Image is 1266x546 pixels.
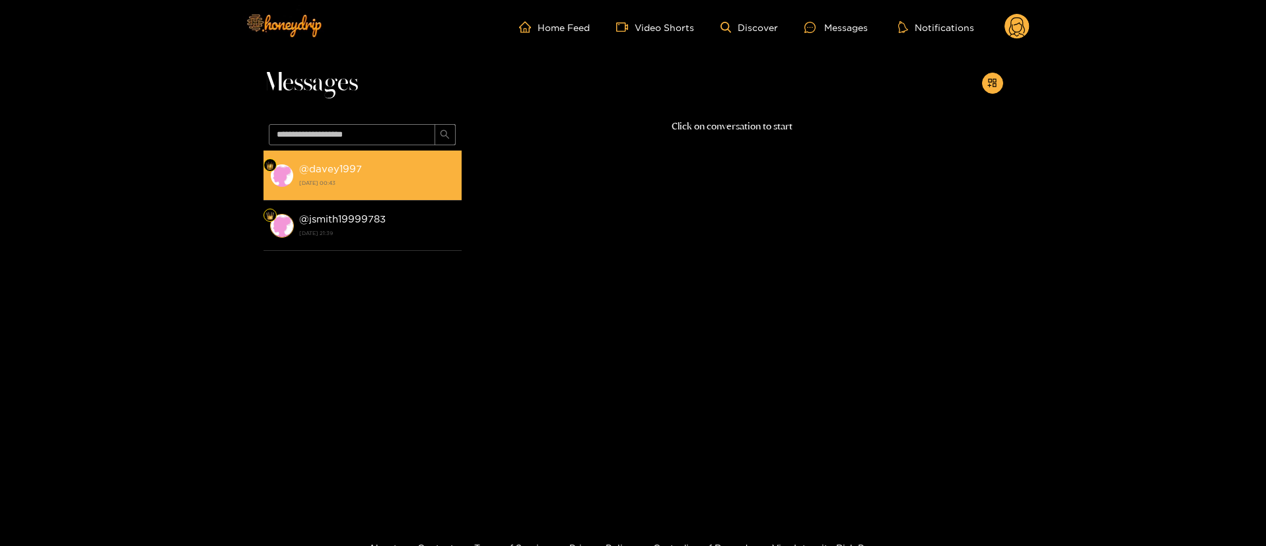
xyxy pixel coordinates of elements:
[440,129,450,141] span: search
[266,212,274,220] img: Fan Level
[982,73,1003,94] button: appstore-add
[299,213,386,224] strong: @ jsmith19999783
[435,124,456,145] button: search
[519,21,538,33] span: home
[299,227,455,239] strong: [DATE] 21:39
[462,119,1003,134] p: Click on conversation to start
[721,22,778,33] a: Discover
[266,162,274,170] img: Fan Level
[270,214,294,238] img: conversation
[299,177,455,189] strong: [DATE] 00:43
[616,21,694,33] a: Video Shorts
[987,78,997,89] span: appstore-add
[519,21,590,33] a: Home Feed
[270,164,294,188] img: conversation
[804,20,868,35] div: Messages
[616,21,635,33] span: video-camera
[264,67,358,99] span: Messages
[894,20,978,34] button: Notifications
[299,163,362,174] strong: @ davey1997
